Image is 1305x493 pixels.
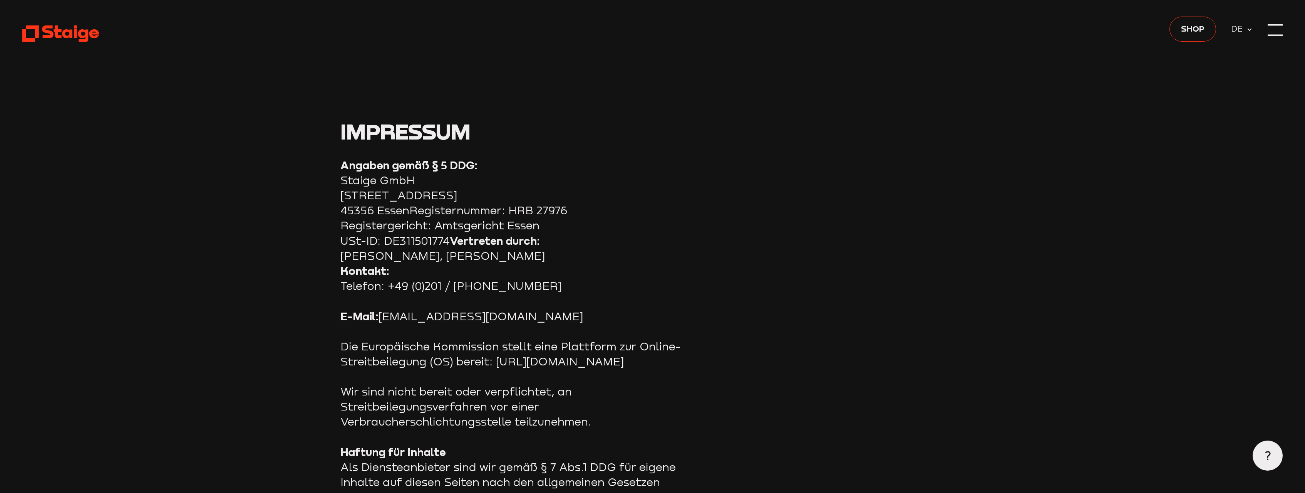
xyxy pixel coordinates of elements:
strong: E-Mail: [340,310,379,323]
span: Impressum [340,118,471,145]
strong: Haftung für Inhalte [340,445,446,458]
span: DE [1231,22,1246,35]
p: Telefon: +49 (0)201 / [PHONE_NUMBER] [340,263,706,294]
p: [EMAIL_ADDRESS][DOMAIN_NAME] [340,309,706,324]
p: Wir sind nicht bereit oder verpflichtet, an Streitbeilegungsverfahren vor einer Verbraucherschlic... [340,384,706,429]
a: Shop [1169,17,1216,42]
strong: Angaben gemäß § 5 DDG: [340,158,477,172]
span: Shop [1181,22,1204,35]
strong: Kontakt: [340,264,389,277]
strong: Vertreten durch: [450,234,540,247]
p: Die Europäische Kommission stellt eine Plattform zur Online-Streitbeilegung (OS) bereit: [URL][DO... [340,339,706,369]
